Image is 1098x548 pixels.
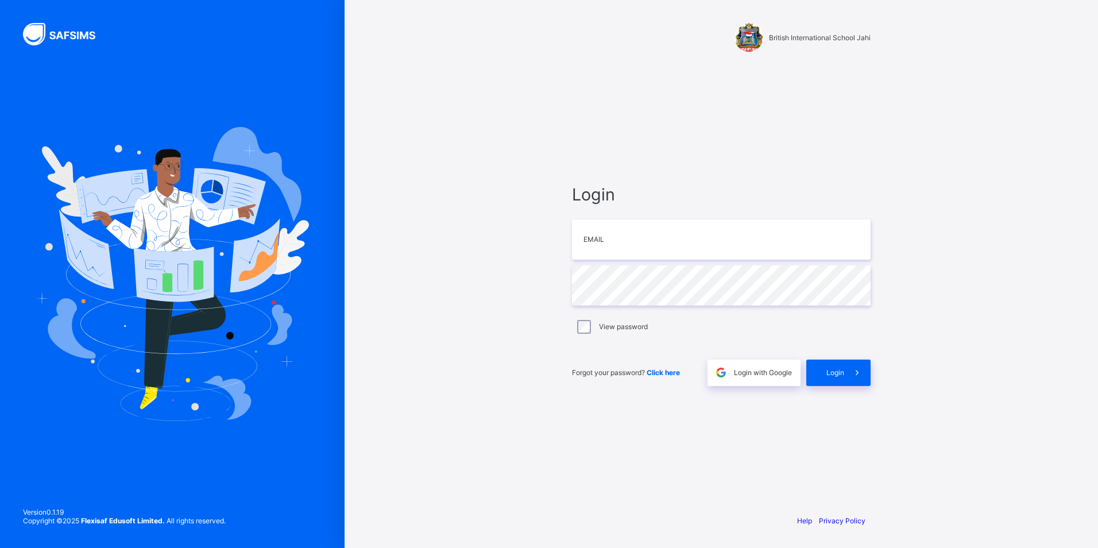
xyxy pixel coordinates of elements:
strong: Flexisaf Edusoft Limited. [81,516,165,525]
img: SAFSIMS Logo [23,23,109,45]
span: Copyright © 2025 All rights reserved. [23,516,226,525]
a: Click here [647,368,680,377]
a: Privacy Policy [819,516,865,525]
span: Login with Google [734,368,792,377]
img: Hero Image [36,127,309,421]
span: British International School Jahi [769,33,871,42]
span: Forgot your password? [572,368,680,377]
span: Version 0.1.19 [23,508,226,516]
label: View password [599,322,648,331]
span: Login [826,368,844,377]
span: Login [572,184,871,204]
img: google.396cfc9801f0270233282035f929180a.svg [714,366,728,379]
a: Help [797,516,812,525]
